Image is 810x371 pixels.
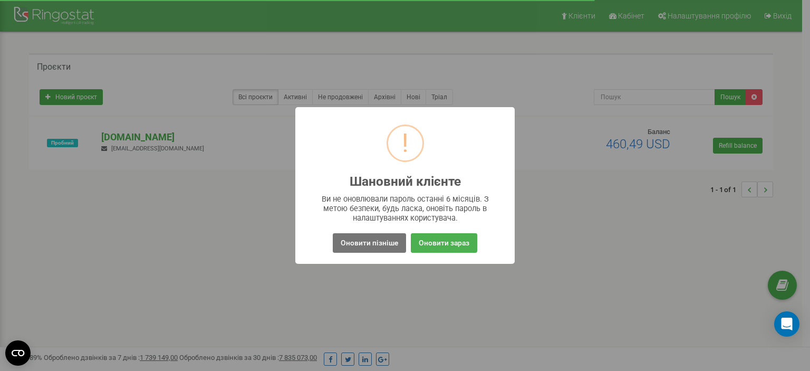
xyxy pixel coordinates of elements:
[5,340,31,366] button: Open CMP widget
[316,194,494,223] div: Ви не оновлювали пароль останні 6 місяців. З метою безпеки, будь ласка, оновіть пароль в налаштув...
[411,233,477,253] button: Оновити зараз
[774,311,799,337] div: Open Intercom Messenger
[350,175,461,189] h2: Шановний клієнте
[333,233,406,253] button: Оновити пізніше
[402,126,409,160] div: !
